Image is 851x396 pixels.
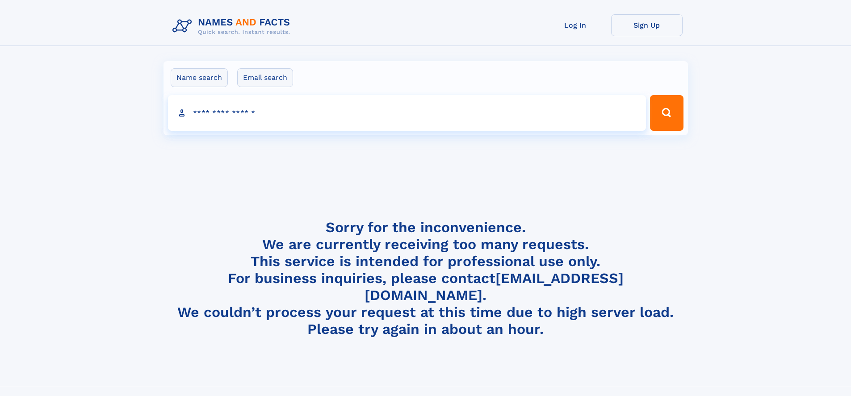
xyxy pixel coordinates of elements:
[611,14,683,36] a: Sign Up
[171,68,228,87] label: Name search
[169,219,683,338] h4: Sorry for the inconvenience. We are currently receiving too many requests. This service is intend...
[540,14,611,36] a: Log In
[650,95,683,131] button: Search Button
[365,270,624,304] a: [EMAIL_ADDRESS][DOMAIN_NAME]
[169,14,298,38] img: Logo Names and Facts
[237,68,293,87] label: Email search
[168,95,646,131] input: search input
